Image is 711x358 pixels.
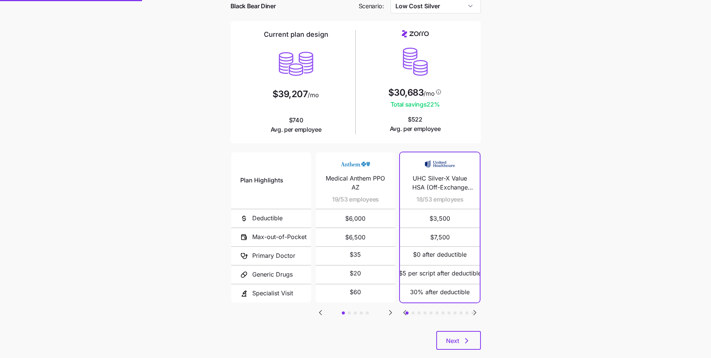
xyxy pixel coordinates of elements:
svg: Go to next slide [386,308,395,317]
svg: Go to previous slide [400,308,409,317]
span: $6,500 [325,228,386,246]
span: Deductible [252,214,283,223]
button: Go to next slide [386,308,395,317]
span: Generic Drugs [252,270,293,279]
span: $6,000 [325,209,386,227]
span: Max-out-of-Pocket [252,232,307,242]
span: $35 [350,250,361,259]
span: $5 per script after deductible [399,269,481,278]
span: Plan Highlights [240,176,283,185]
span: $3,500 [399,209,481,227]
img: Carrier [340,157,370,171]
span: 18/53 employees [416,195,463,204]
svg: Go to previous slide [316,308,325,317]
span: $60 [350,287,361,297]
button: Next [436,331,481,350]
span: Avg. per employee [271,125,322,134]
span: Scenario: [359,2,384,11]
button: Go to previous slide [316,308,325,317]
span: $522 [390,115,441,134]
h2: Current plan design [264,30,328,39]
span: Next [446,336,459,345]
svg: Go to next slide [470,308,479,317]
span: Primary Doctor [252,251,295,260]
span: $39,207 [272,90,308,99]
span: 30% after deductible [410,287,470,297]
span: Medical Anthem PPO AZ [325,174,386,193]
span: Avg. per employee [390,124,441,134]
button: Go to next slide [470,308,480,317]
span: Black Bear Diner [231,2,276,11]
span: UHC Silver-X Value HSA (Off-Exchange Only) [407,174,473,193]
span: /mo [424,90,434,96]
span: /mo [308,92,319,98]
span: 19/53 employees [332,195,379,204]
span: $0 after deductible [413,250,467,259]
img: Carrier [425,157,455,171]
span: Total savings 22 % [388,100,442,109]
span: $7,500 [399,228,481,246]
span: $740 [271,116,322,134]
span: $30,683 [388,88,424,97]
span: $20 [350,269,361,278]
span: Specialist Visit [252,289,293,298]
button: Go to previous slide [400,308,410,317]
